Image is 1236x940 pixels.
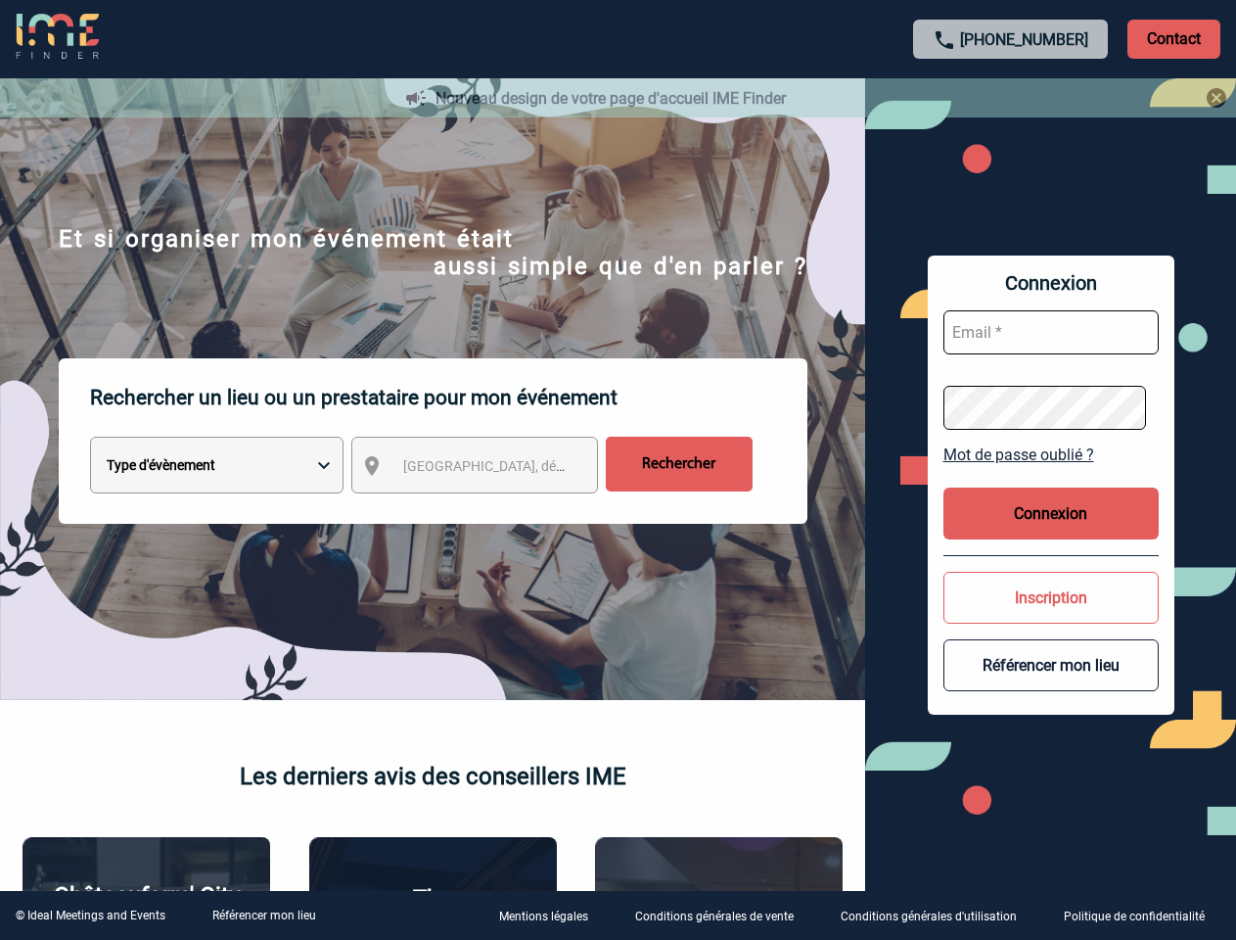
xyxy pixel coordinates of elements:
p: Mentions légales [499,911,588,924]
p: Politique de confidentialité [1064,911,1205,924]
p: Conditions générales d'utilisation [841,911,1017,924]
div: © Ideal Meetings and Events [16,909,165,922]
p: Conditions générales de vente [635,911,794,924]
a: Mentions légales [483,907,619,925]
a: Référencer mon lieu [212,909,316,922]
a: Conditions générales d'utilisation [825,907,1048,925]
a: Conditions générales de vente [619,907,825,925]
a: Politique de confidentialité [1048,907,1236,925]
